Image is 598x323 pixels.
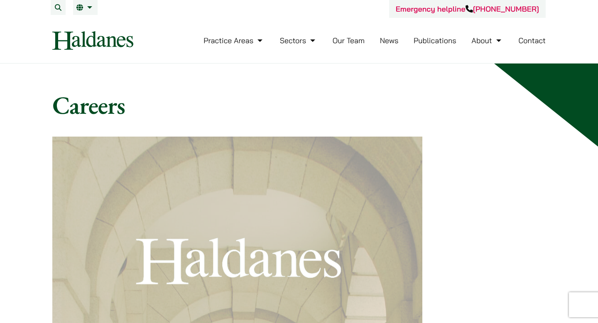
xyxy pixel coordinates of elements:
[76,4,94,11] a: EN
[52,90,546,120] h1: Careers
[396,4,539,14] a: Emergency helpline[PHONE_NUMBER]
[52,31,133,50] img: Logo of Haldanes
[471,36,503,45] a: About
[518,36,546,45] a: Contact
[203,36,265,45] a: Practice Areas
[380,36,399,45] a: News
[414,36,456,45] a: Publications
[333,36,365,45] a: Our Team
[280,36,317,45] a: Sectors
